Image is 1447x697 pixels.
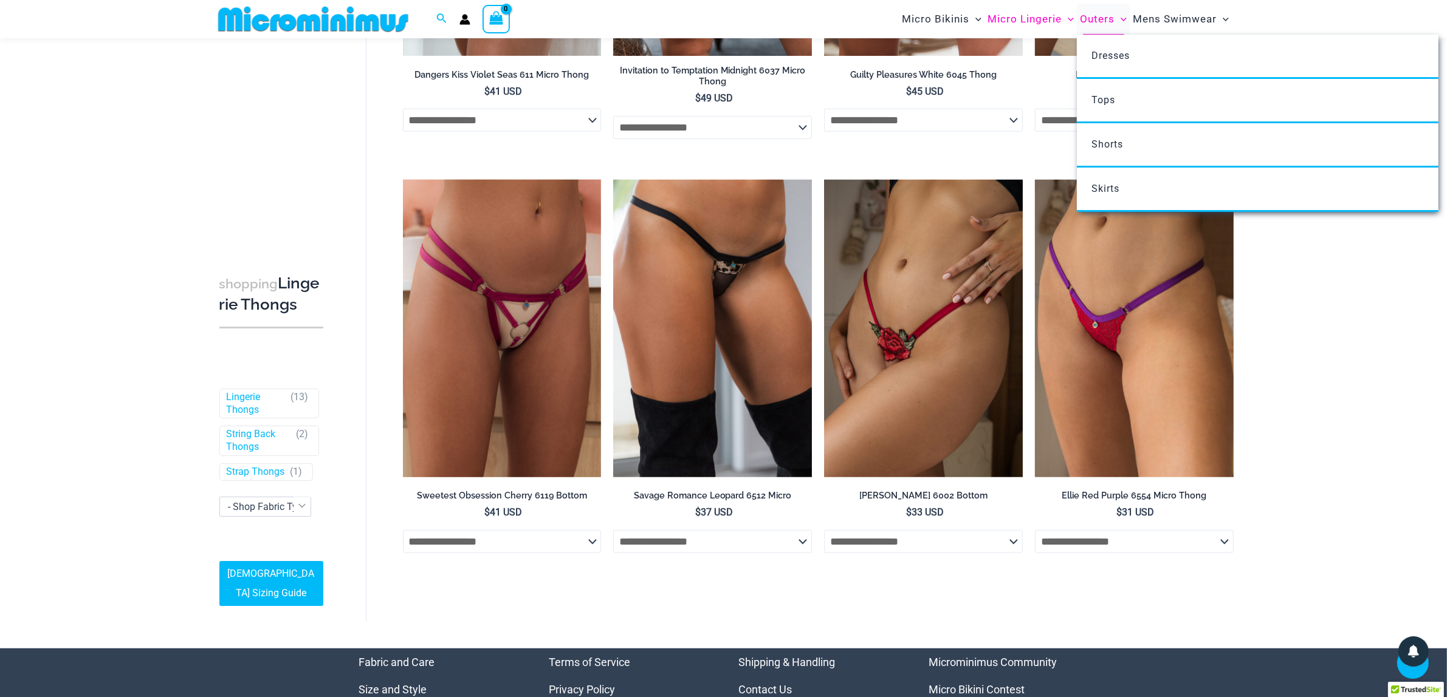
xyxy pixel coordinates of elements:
[1035,69,1234,85] a: Nights Fall Pink 6046 Thong
[969,4,981,35] span: Menu Toggle
[899,4,985,35] a: Micro BikinisMenu ToggleMenu Toggle
[695,92,733,104] bdi: 49 USD
[1062,4,1074,35] span: Menu Toggle
[824,69,1023,85] a: Guilty Pleasures White 6045 Thong
[403,490,602,506] a: Sweetest Obsession Cherry 6119 Bottom
[929,683,1025,696] a: Micro Bikini Contest
[613,65,812,92] a: Invitation to Temptation Midnight 6037 Micro Thong
[613,490,812,506] a: Savage Romance Leopard 6512 Micro
[1035,180,1234,477] a: Ellie RedPurple 6554 Micro Thong 04Ellie RedPurple 6554 Micro Thong 05Ellie RedPurple 6554 Micro ...
[902,4,969,35] span: Micro Bikinis
[1091,94,1115,106] span: Tops
[1117,506,1122,518] span: $
[294,466,299,477] span: 1
[1077,35,1438,79] a: Dresses
[906,506,912,518] span: $
[227,466,285,478] a: Strap Thongs
[290,466,303,478] span: ( )
[1115,4,1127,35] span: Menu Toggle
[824,180,1023,477] a: Carla Red 6002 Bottom 05Carla Red 6002 Bottom 03Carla Red 6002 Bottom 03
[403,490,602,501] h2: Sweetest Obsession Cherry 6119 Bottom
[403,69,602,81] h2: Dangers Kiss Violet Seas 611 Micro Thong
[1130,4,1232,35] a: Mens SwimwearMenu ToggleMenu Toggle
[213,5,413,33] img: MM SHOP LOGO FLAT
[227,390,286,416] a: Lingerie Thongs
[613,180,812,477] a: Savage Romance Leopard 6512 Micro 01Savage Romance Leopard 6512 Micro 02Savage Romance Leopard 65...
[824,490,1023,506] a: [PERSON_NAME] 6002 Bottom
[484,506,490,518] span: $
[436,12,447,27] a: Search icon link
[613,490,812,501] h2: Savage Romance Leopard 6512 Micro
[613,65,812,87] h2: Invitation to Temptation Midnight 6037 Micro Thong
[1217,4,1229,35] span: Menu Toggle
[484,506,522,518] bdi: 41 USD
[985,4,1077,35] a: Micro LingerieMenu ToggleMenu Toggle
[824,490,1023,501] h2: [PERSON_NAME] 6002 Bottom
[906,86,912,97] span: $
[1077,4,1130,35] a: OutersMenu ToggleMenu Toggle
[219,276,278,291] span: shopping
[1035,69,1234,81] h2: Nights Fall Pink 6046 Thong
[695,92,701,104] span: $
[403,180,602,477] img: Sweetest Obsession Cherry 6119 Bottom 1939 01
[1080,4,1115,35] span: Outers
[1035,490,1234,501] h2: Ellie Red Purple 6554 Micro Thong
[1077,79,1438,123] a: Tops
[227,428,291,454] a: String Back Thongs
[1035,180,1234,477] img: Ellie RedPurple 6554 Micro Thong 04
[824,180,1023,477] img: Carla Red 6002 Bottom 05
[1117,506,1155,518] bdi: 31 USD
[219,273,323,314] h3: Lingerie Thongs
[1091,183,1119,194] span: Skirts
[403,69,602,85] a: Dangers Kiss Violet Seas 611 Micro Thong
[695,506,701,518] span: $
[1133,4,1217,35] span: Mens Swimwear
[549,683,615,696] a: Privacy Policy
[1077,168,1438,212] a: Skirts
[1091,138,1123,150] span: Shorts
[1077,123,1438,168] a: Shorts
[294,390,305,402] span: 13
[229,501,308,512] span: - Shop Fabric Type
[483,5,510,33] a: View Shopping Cart, empty
[300,428,305,440] span: 2
[459,14,470,25] a: Account icon link
[906,506,944,518] bdi: 33 USD
[929,656,1057,668] a: Microminimus Community
[613,180,812,477] img: Savage Romance Leopard 6512 Micro 01
[359,656,435,668] a: Fabric and Care
[824,69,1023,81] h2: Guilty Pleasures White 6045 Thong
[695,506,733,518] bdi: 37 USD
[219,497,312,517] span: - Shop Fabric Type
[906,86,944,97] bdi: 45 USD
[1035,490,1234,506] a: Ellie Red Purple 6554 Micro Thong
[897,2,1234,36] nav: Site Navigation
[219,561,323,606] a: [DEMOGRAPHIC_DATA] Sizing Guide
[549,656,630,668] a: Terms of Service
[988,4,1062,35] span: Micro Lingerie
[403,180,602,477] a: Sweetest Obsession Cherry 6119 Bottom 1939 01Sweetest Obsession Cherry 1129 Bra 6119 Bottom 1939 ...
[484,86,490,97] span: $
[359,683,427,696] a: Size and Style
[1091,50,1130,61] span: Dresses
[739,656,836,668] a: Shipping & Handling
[484,86,522,97] bdi: 41 USD
[220,497,311,516] span: - Shop Fabric Type
[297,428,309,454] span: ( )
[739,683,792,696] a: Contact Us
[291,390,309,416] span: ( )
